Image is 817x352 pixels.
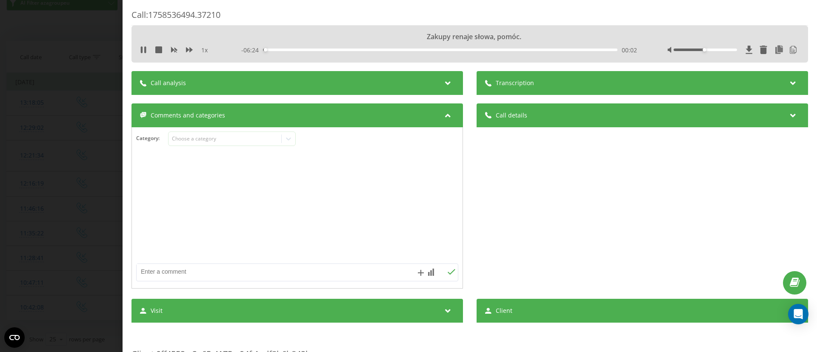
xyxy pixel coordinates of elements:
span: Comments and categories [151,111,225,120]
h4: Category : [136,135,168,141]
div: Zakupy renaje słowa, pomóc. [204,32,735,41]
span: - 06:24 [241,46,263,54]
div: Accessibility label [703,48,706,52]
span: Call analysis [151,79,186,87]
div: Call : 1758536494.37210 [131,9,808,26]
span: Visit [151,306,163,315]
span: Call details [496,111,527,120]
div: Open Intercom Messenger [788,304,808,324]
span: Client [496,306,512,315]
span: 1 x [201,46,208,54]
div: Accessibility label [264,48,267,52]
span: 00:02 [622,46,637,54]
button: Open CMP widget [4,327,25,348]
div: Choose a category [172,135,278,142]
span: Transcription [496,79,534,87]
